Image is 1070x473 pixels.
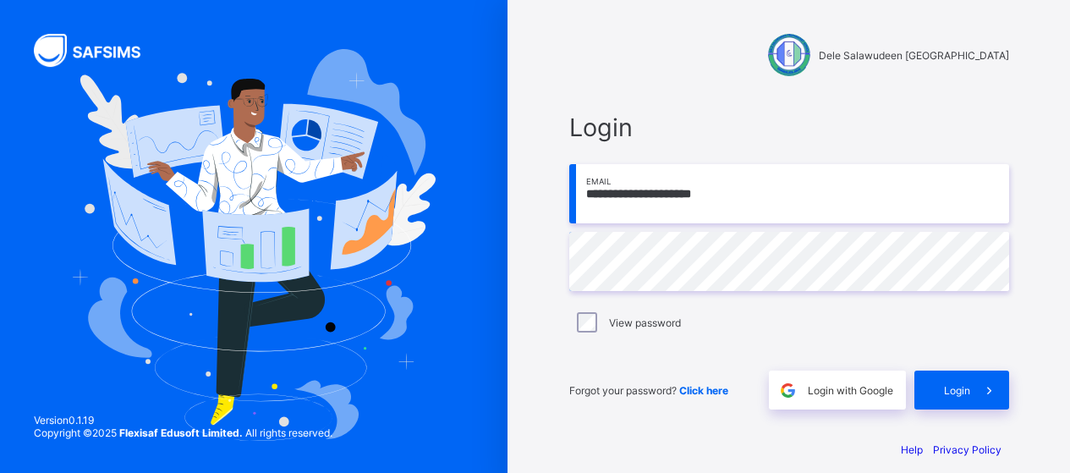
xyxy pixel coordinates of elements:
label: View password [609,316,681,329]
a: Privacy Policy [933,443,1001,456]
span: Login [569,113,1009,142]
strong: Flexisaf Edusoft Limited. [119,426,243,439]
img: Hero Image [72,49,436,441]
span: Login with Google [808,384,893,397]
img: SAFSIMS Logo [34,34,161,67]
span: Version 0.1.19 [34,414,332,426]
img: google.396cfc9801f0270233282035f929180a.svg [778,381,798,400]
span: Copyright © 2025 All rights reserved. [34,426,332,439]
a: Help [901,443,923,456]
span: Dele Salawudeen [GEOGRAPHIC_DATA] [819,49,1009,62]
span: Forgot your password? [569,384,728,397]
a: Click here [679,384,728,397]
span: Login [944,384,970,397]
